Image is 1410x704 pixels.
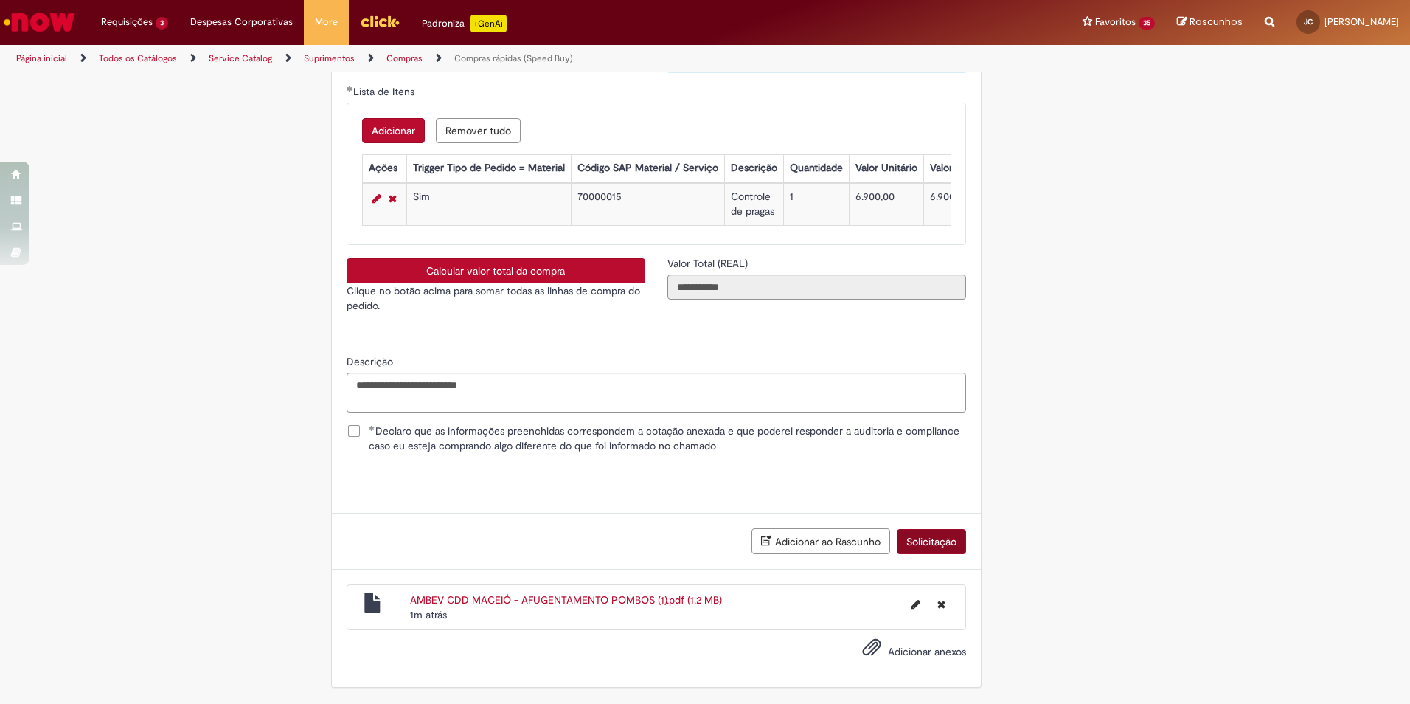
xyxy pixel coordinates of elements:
[347,373,966,413] textarea: Descrição
[783,184,849,226] td: 1
[304,52,355,64] a: Suprimentos
[406,155,571,182] th: Trigger Tipo de Pedido = Material
[347,86,353,92] span: Obrigatório Preenchido
[888,645,966,658] span: Adicionar anexos
[11,45,929,72] ul: Trilhas de página
[347,258,645,283] button: Calcular valor total da compra
[1324,15,1399,28] span: [PERSON_NAME]
[1190,15,1243,29] span: Rascunhos
[724,184,783,226] td: Controle de pragas
[1177,15,1243,30] a: Rascunhos
[923,155,1018,182] th: Valor Total Moeda
[454,52,573,64] a: Compras rápidas (Speed Buy)
[751,528,890,554] button: Adicionar ao Rascunho
[1304,17,1313,27] span: JC
[369,190,385,207] a: Editar Linha 1
[667,256,751,271] label: Somente leitura - Valor Total (REAL)
[783,155,849,182] th: Quantidade
[360,10,400,32] img: click_logo_yellow_360x200.png
[410,608,447,621] time: 28/08/2025 17:13:50
[422,15,507,32] div: Padroniza
[209,52,272,64] a: Service Catalog
[347,283,645,313] p: Clique no botão acima para somar todas as linhas de compra do pedido.
[849,155,923,182] th: Valor Unitário
[858,634,885,668] button: Adicionar anexos
[928,593,954,616] button: Excluir AMBEV CDD MACEIÓ - AFUGENTAMENTO POMBOS (1).pdf
[347,355,396,368] span: Descrição
[406,184,571,226] td: Sim
[156,17,168,30] span: 3
[315,15,338,30] span: More
[353,85,417,98] span: Lista de Itens
[410,593,722,607] a: AMBEV CDD MACEIÓ - AFUGENTAMENTO POMBOS (1).pdf (1.2 MB)
[190,15,293,30] span: Despesas Corporativas
[849,184,923,226] td: 6.900,00
[386,52,423,64] a: Compras
[369,424,966,453] span: Declaro que as informações preenchidas correspondem a cotação anexada e que poderei responder a a...
[897,529,966,554] button: Solicitação
[571,155,724,182] th: Código SAP Material / Serviço
[369,425,375,431] span: Obrigatório Preenchido
[667,257,751,270] span: Somente leitura - Valor Total (REAL)
[99,52,177,64] a: Todos os Catálogos
[16,52,67,64] a: Página inicial
[923,184,1018,226] td: 6.900,00
[362,118,425,143] button: Add a row for Lista de Itens
[470,15,507,32] p: +GenAi
[362,155,406,182] th: Ações
[1,7,77,37] img: ServiceNow
[724,155,783,182] th: Descrição
[1139,17,1155,30] span: 35
[436,118,521,143] button: Remove all rows for Lista de Itens
[101,15,153,30] span: Requisições
[667,275,966,300] input: Valor Total (REAL)
[410,608,447,621] span: 1m atrás
[1095,15,1136,30] span: Favoritos
[903,593,929,616] button: Editar nome de arquivo AMBEV CDD MACEIÓ - AFUGENTAMENTO POMBOS (1).pdf
[385,190,400,207] a: Remover linha 1
[571,184,724,226] td: 70000015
